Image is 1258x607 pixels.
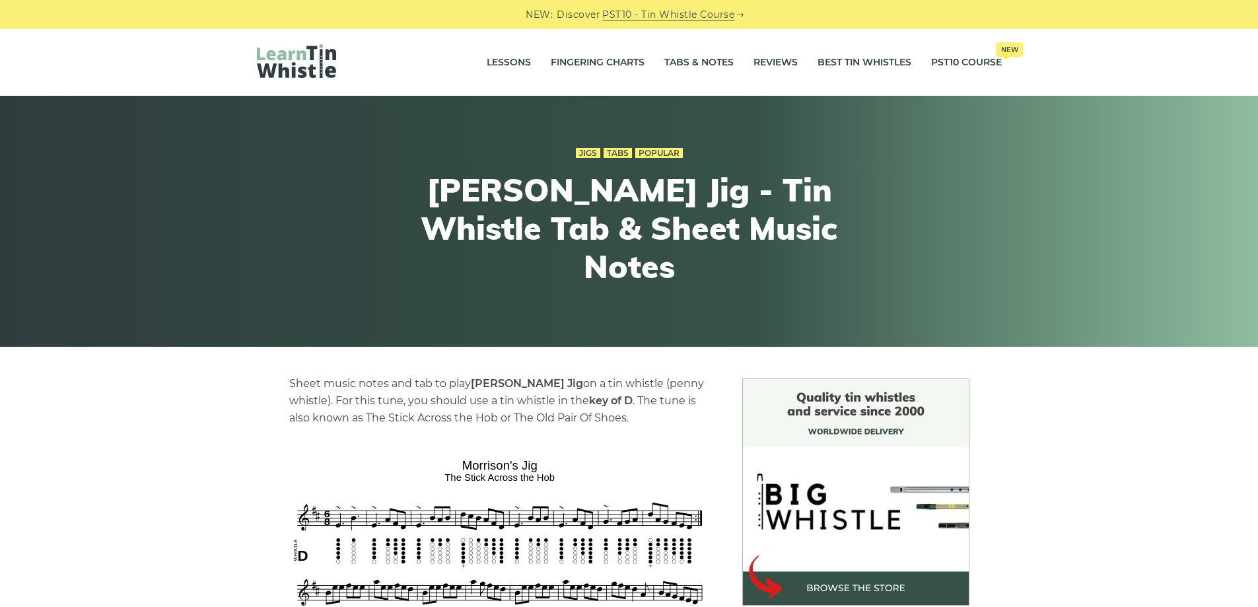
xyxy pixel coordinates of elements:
[996,42,1023,57] span: New
[664,46,734,79] a: Tabs & Notes
[931,46,1002,79] a: PST10 CourseNew
[753,46,798,79] a: Reviews
[604,148,632,159] a: Tabs
[289,375,711,427] p: Sheet music notes and tab to play on a tin whistle (penny whistle). For this tune, you should use...
[635,148,683,159] a: Popular
[742,378,969,606] img: BigWhistle Tin Whistle Store
[386,171,872,285] h1: [PERSON_NAME] Jig - Tin Whistle Tab & Sheet Music Notes
[589,394,633,407] strong: key of D
[471,377,583,390] strong: [PERSON_NAME] Jig
[576,148,600,159] a: Jigs
[487,46,531,79] a: Lessons
[551,46,645,79] a: Fingering Charts
[818,46,911,79] a: Best Tin Whistles
[257,44,336,78] img: LearnTinWhistle.com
